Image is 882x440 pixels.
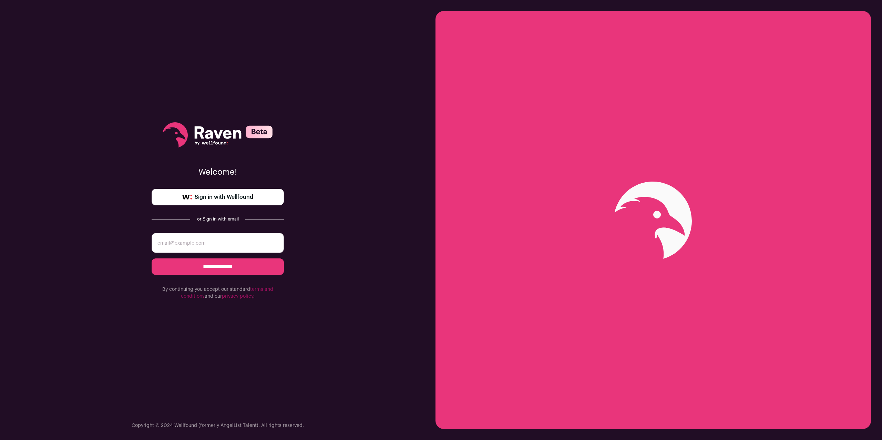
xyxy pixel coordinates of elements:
[152,167,284,178] p: Welcome!
[152,286,284,300] p: By continuing you accept our standard and our .
[152,189,284,205] a: Sign in with Wellfound
[132,422,304,429] p: Copyright © 2024 Wellfound (formerly AngelList Talent). All rights reserved.
[196,216,240,222] div: or Sign in with email
[222,294,253,299] a: privacy policy
[195,193,253,201] span: Sign in with Wellfound
[182,195,192,199] img: wellfound-symbol-flush-black-fb3c872781a75f747ccb3a119075da62bfe97bd399995f84a933054e44a575c4.png
[152,233,284,253] input: email@example.com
